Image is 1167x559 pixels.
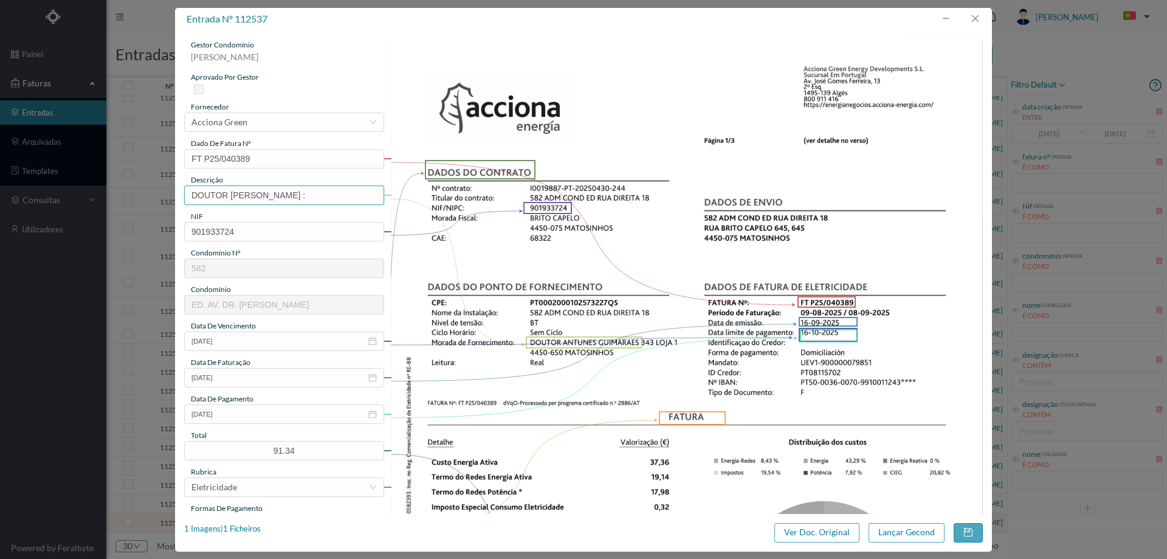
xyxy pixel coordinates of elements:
[191,358,250,367] span: data de faturação
[368,373,377,382] i: icon: calendar
[191,113,247,131] div: Acciona Green
[184,50,384,72] div: [PERSON_NAME]
[1114,7,1155,26] button: PT
[370,119,377,126] i: icon: down
[191,431,207,440] span: total
[191,102,229,111] span: fornecedor
[191,72,259,82] span: aprovado por gestor
[191,175,223,184] span: descrição
[191,139,251,148] span: dado de fatura nº
[368,410,377,418] i: icon: calendar
[368,337,377,345] i: icon: calendar
[191,478,237,496] div: Eletricidade
[191,285,231,294] span: condomínio
[191,212,203,221] span: NIF
[370,484,377,491] i: icon: down
[191,321,256,330] span: data de vencimento
[191,467,216,476] span: rubrica
[187,13,267,24] span: entrada nº 112537
[774,523,859,543] button: Ver Doc. Original
[191,504,263,513] span: Formas de Pagamento
[191,394,253,403] span: data de pagamento
[191,40,254,49] span: gestor condomínio
[869,523,945,543] button: Lançar Gecond
[184,523,261,535] div: 1 Imagens | 1 Ficheiros
[191,248,241,257] span: condomínio nº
